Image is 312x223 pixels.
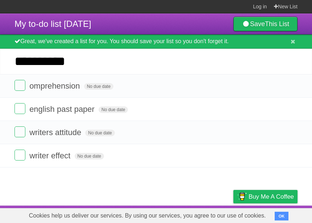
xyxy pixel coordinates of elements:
span: No due date [75,153,104,159]
img: Buy me a coffee [237,190,247,203]
a: Terms [199,207,215,221]
span: writers attitude [29,128,83,137]
label: Done [14,80,25,91]
span: No due date [85,130,115,136]
label: Done [14,126,25,137]
span: Cookies help us deliver our services. By using our services, you agree to our use of cookies. [22,208,273,223]
span: My to-do list [DATE] [14,19,91,29]
span: english past paper [29,105,96,114]
a: Buy me a coffee [233,190,298,203]
b: This List [265,20,289,28]
label: Done [14,150,25,161]
span: No due date [99,106,128,113]
a: SaveThis List [233,17,298,31]
button: OK [275,212,289,220]
a: Suggest a feature [252,207,298,221]
a: Developers [161,207,190,221]
label: Done [14,103,25,114]
span: writer effect [29,151,72,160]
a: About [137,207,152,221]
a: Privacy [224,207,243,221]
span: No due date [84,83,113,90]
span: omprehension [29,81,82,90]
span: Buy me a coffee [249,190,294,203]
